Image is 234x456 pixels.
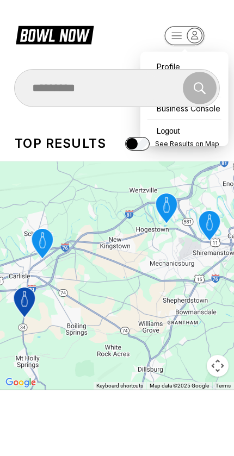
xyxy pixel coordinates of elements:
gmp-advanced-marker: ABC West Lanes and Lounge [149,190,185,228]
input: See Results on Map [125,137,150,151]
gmp-advanced-marker: Strike Zone Bowling Center [24,226,61,264]
gmp-advanced-marker: Midway Bowling - Carlisle [7,284,43,322]
a: Terms (opens in new tab) [215,383,231,389]
span: See Results on Map [155,140,219,148]
button: Keyboard shortcuts [96,382,143,390]
div: Top results [15,136,106,151]
span: Map data ©2025 Google [150,383,209,389]
a: Open this area in Google Maps (opens a new window) [3,376,39,390]
a: Profile [146,57,223,76]
button: Map camera controls [207,355,229,377]
gmp-advanced-marker: Trindle Bowl [192,208,228,246]
img: Google [3,376,39,390]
